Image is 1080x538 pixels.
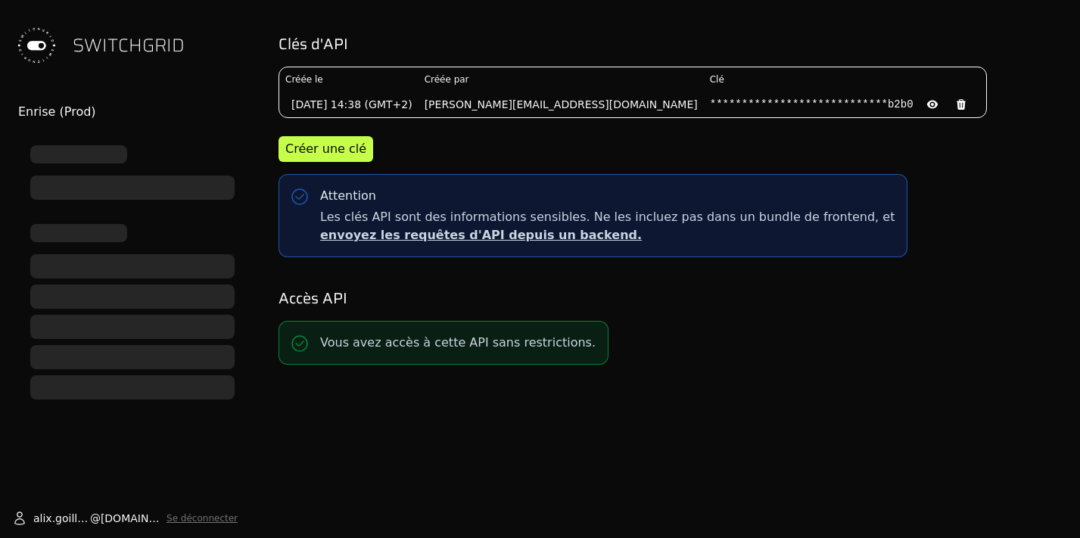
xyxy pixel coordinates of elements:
[419,92,704,117] td: [PERSON_NAME][EMAIL_ADDRESS][DOMAIN_NAME]
[73,33,185,58] span: SWITCHGRID
[33,511,90,526] span: alix.goillandeau
[704,67,986,92] th: Clé
[320,226,895,244] p: envoyez les requêtes d'API depuis un backend.
[12,21,61,70] img: Switchgrid Logo
[279,288,1059,309] h2: Accès API
[320,334,596,352] p: Vous avez accès à cette API sans restrictions.
[101,511,160,526] span: [DOMAIN_NAME]
[279,33,1059,54] h2: Clés d'API
[167,512,238,524] button: Se déconnecter
[285,140,366,158] div: Créer une clé
[279,92,419,117] td: [DATE] 14:38 (GMT+2)
[18,103,250,121] div: Enrise (Prod)
[90,511,101,526] span: @
[320,208,895,244] span: Les clés API sont des informations sensibles. Ne les incluez pas dans un bundle de frontend, et
[279,67,419,92] th: Créée le
[320,187,376,205] div: Attention
[419,67,704,92] th: Créée par
[279,136,373,162] button: Créer une clé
